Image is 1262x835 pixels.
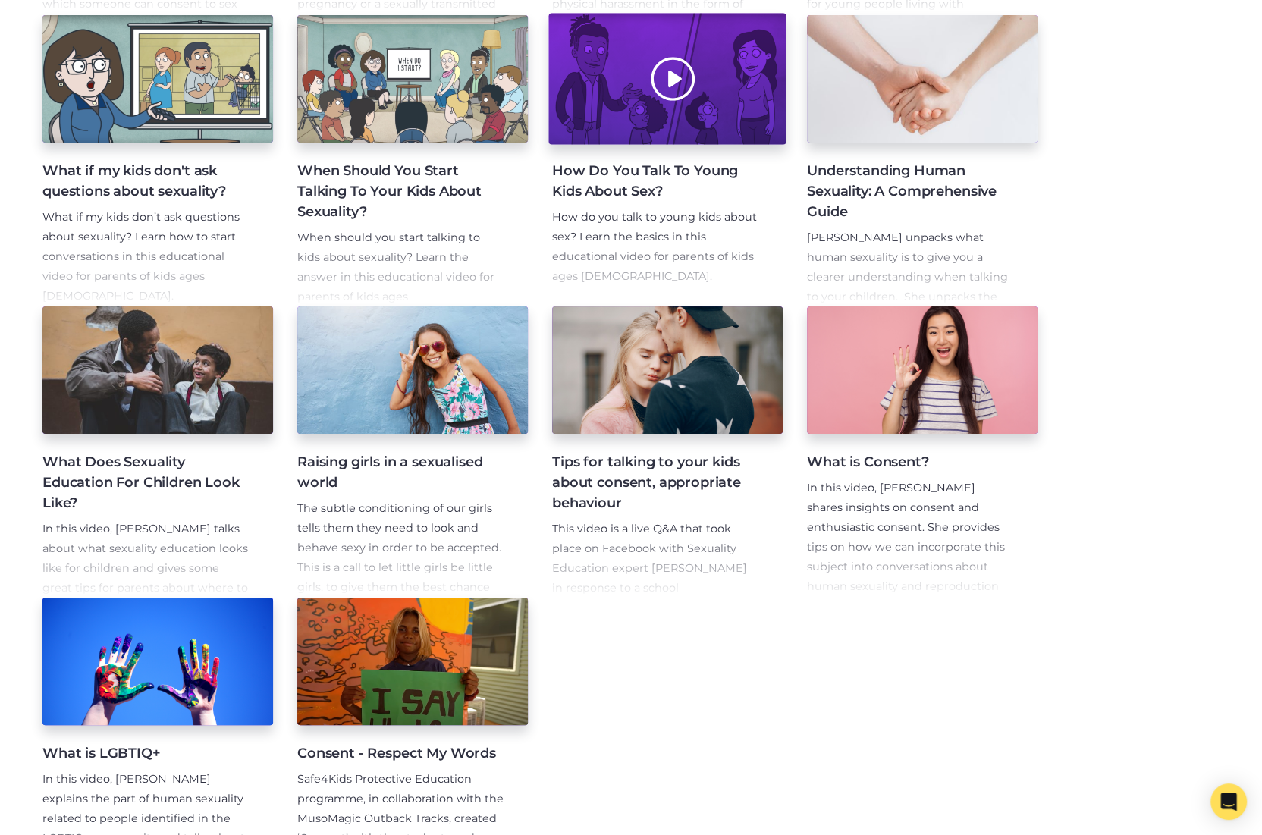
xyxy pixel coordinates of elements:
a: Tips for talking to your kids about consent, appropriate behaviour This video is a live Q&A that ... [552,306,783,598]
p: In this video, [PERSON_NAME] shares insights on consent and enthusiastic consent. She provides ti... [807,479,1013,655]
h4: When Should You Start Talking To Your Kids About Sexuality? [297,161,504,222]
p: How do you talk to young kids about sex? Learn the basics in this educational video for parents o... [552,208,758,287]
p: What if my kids don’t ask questions about sexuality? Learn how to start conversations in this edu... [42,208,249,306]
h4: Understanding Human Sexuality: A Comprehensive Guide [807,161,1013,222]
a: When Should You Start Talking To Your Kids About Sexuality? When should you start talking to kids... [297,15,528,306]
h4: How Do You Talk To Young Kids About Sex? [552,161,758,202]
h4: What if my kids don't ask questions about sexuality? [42,161,249,202]
a: Raising girls in a sexualised world The subtle conditioning of our girls tells them they need to ... [297,306,528,598]
h4: Raising girls in a sexualised world [297,452,504,493]
a: Understanding Human Sexuality: A Comprehensive Guide [PERSON_NAME] unpacks what human sexuality i... [807,15,1038,306]
a: What if my kids don't ask questions about sexuality? What if my kids don’t ask questions about se... [42,15,273,306]
p: [PERSON_NAME] unpacks what human sexuality is to give you a clearer understanding when talking to... [807,228,1013,366]
p: The subtle conditioning of our girls tells them they need to look and behave sexy in order to be ... [297,499,504,617]
p: When should you start talking to kids about sexuality? Learn the answer in this educational video... [297,228,504,327]
h4: Consent - Respect My Words [297,743,504,764]
h4: Tips for talking to your kids about consent, appropriate behaviour [552,452,758,513]
p: This video is a live Q&A that took place on Facebook with Sexuality Education expert [PERSON_NAME... [552,520,758,676]
h4: What is Consent? [807,452,1013,472]
h4: What is LGBTIQ+ [42,743,249,764]
a: How Do You Talk To Young Kids About Sex? How do you talk to young kids about sex? Learn the basic... [552,15,783,306]
a: What Does Sexuality Education For Children Look Like? In this video, [PERSON_NAME] talks about wh... [42,306,273,598]
div: Open Intercom Messenger [1210,783,1247,820]
h4: What Does Sexuality Education For Children Look Like? [42,452,249,513]
p: In this video, [PERSON_NAME] talks about what sexuality education looks like for children and giv... [42,520,249,618]
a: What is Consent? In this video, [PERSON_NAME] shares insights on consent and enthusiastic consent... [807,306,1038,598]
